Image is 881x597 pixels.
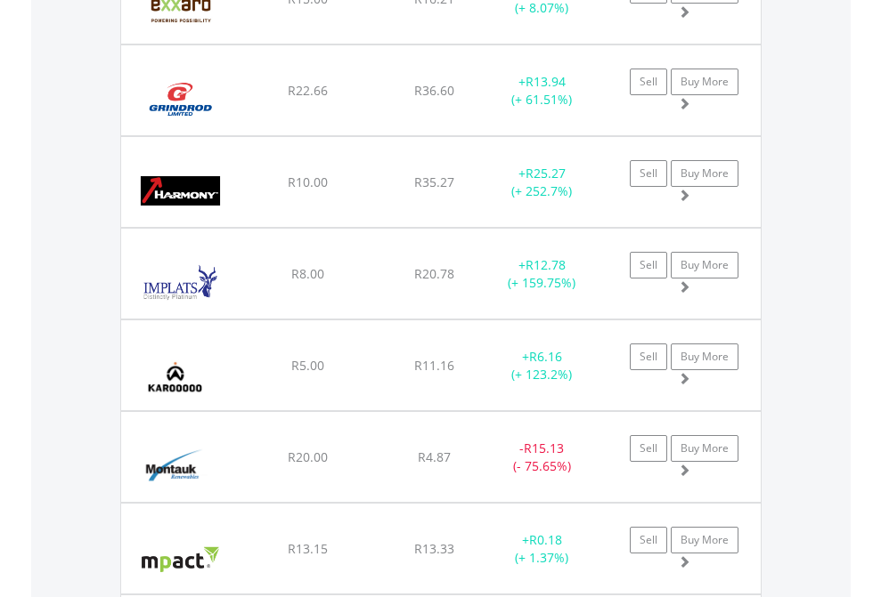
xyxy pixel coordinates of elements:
span: R6.16 [529,348,562,365]
a: Sell [630,69,667,95]
div: - (- 75.65%) [486,440,598,475]
img: EQU.ZA.IMP.png [130,251,231,314]
img: EQU.ZA.GND.png [130,68,231,131]
a: Sell [630,527,667,553]
span: R12.78 [526,256,566,273]
img: EQU.ZA.MPT.png [130,526,231,589]
span: R15.13 [524,440,564,456]
span: R5.00 [291,357,324,374]
span: R22.66 [288,82,328,99]
a: Buy More [671,69,738,95]
span: R20.78 [414,265,454,282]
span: R25.27 [526,165,566,182]
img: EQU.ZA.HAR.png [130,159,231,222]
span: R20.00 [288,448,328,465]
span: R4.87 [418,448,451,465]
span: R0.18 [529,531,562,548]
img: EQU.ZA.KRO.png [130,343,220,406]
div: + (+ 123.2%) [486,348,598,383]
span: R11.16 [414,357,454,374]
a: Buy More [671,343,738,370]
a: Buy More [671,435,738,462]
span: R13.15 [288,540,328,557]
span: R35.27 [414,173,454,190]
a: Sell [630,160,667,187]
a: Sell [630,252,667,278]
a: Sell [630,435,667,462]
div: + (+ 159.75%) [486,256,598,292]
a: Sell [630,343,667,370]
span: R36.60 [414,82,454,99]
span: R10.00 [288,173,328,190]
img: EQU.ZA.MKR.png [130,434,220,497]
span: R8.00 [291,265,324,282]
div: + (+ 252.7%) [486,165,598,200]
a: Buy More [671,527,738,553]
a: Buy More [671,252,738,278]
div: + (+ 1.37%) [486,531,598,567]
div: + (+ 61.51%) [486,73,598,109]
span: R13.33 [414,540,454,557]
span: R13.94 [526,73,566,90]
a: Buy More [671,160,738,187]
